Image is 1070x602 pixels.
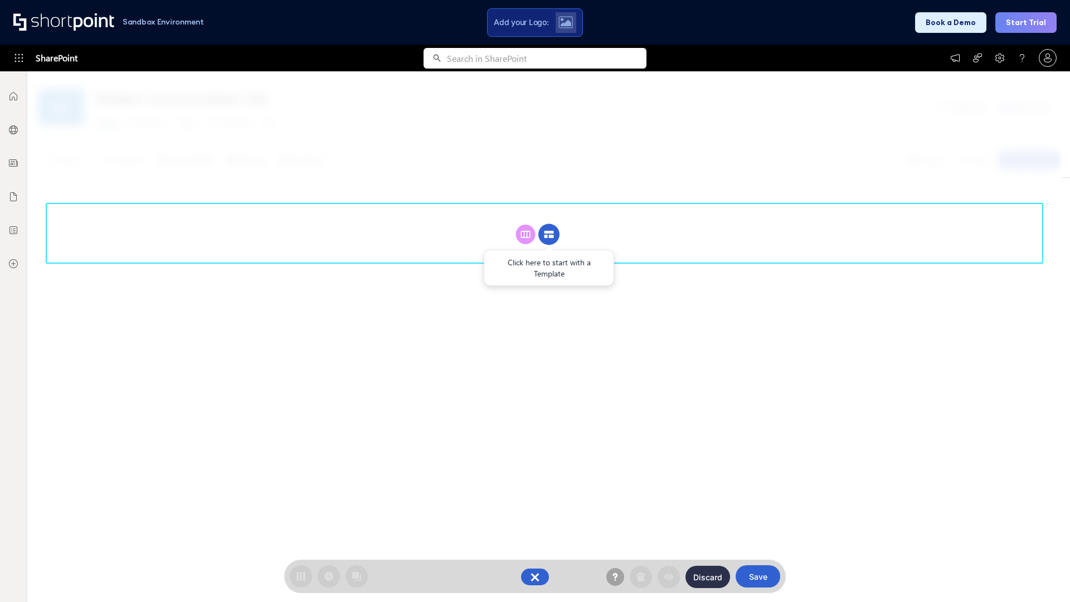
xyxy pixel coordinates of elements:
[36,45,77,71] span: SharePoint
[869,473,1070,602] iframe: Chat Widget
[123,19,204,25] h1: Sandbox Environment
[558,16,573,28] img: Upload logo
[915,12,986,33] button: Book a Demo
[736,565,780,588] button: Save
[447,48,646,69] input: Search in SharePoint
[995,12,1057,33] button: Start Trial
[494,17,548,27] span: Add your Logo:
[685,566,730,588] button: Discard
